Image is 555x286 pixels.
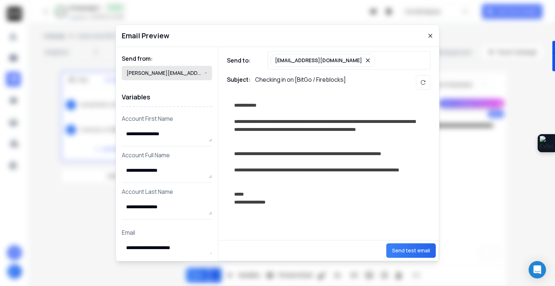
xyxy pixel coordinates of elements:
h1: Send from: [122,54,212,63]
h1: Subject: [227,75,251,90]
h1: Send to: [227,56,256,65]
p: Checking in on [BitGo / Fireblocks] [255,75,346,90]
p: Email [122,228,212,237]
h1: Variables [122,87,212,107]
p: Account First Name [122,114,212,123]
p: Account Last Name [122,187,212,196]
div: Open Intercom Messenger [529,261,546,278]
img: Extension Icon [540,136,553,150]
p: Account Full Name [122,151,212,159]
p: [PERSON_NAME][EMAIL_ADDRESS][PERSON_NAME][DOMAIN_NAME] [126,69,204,77]
h1: Email Preview [122,31,169,41]
button: Send test email [386,243,436,258]
p: [EMAIL_ADDRESS][DOMAIN_NAME] [275,57,362,64]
